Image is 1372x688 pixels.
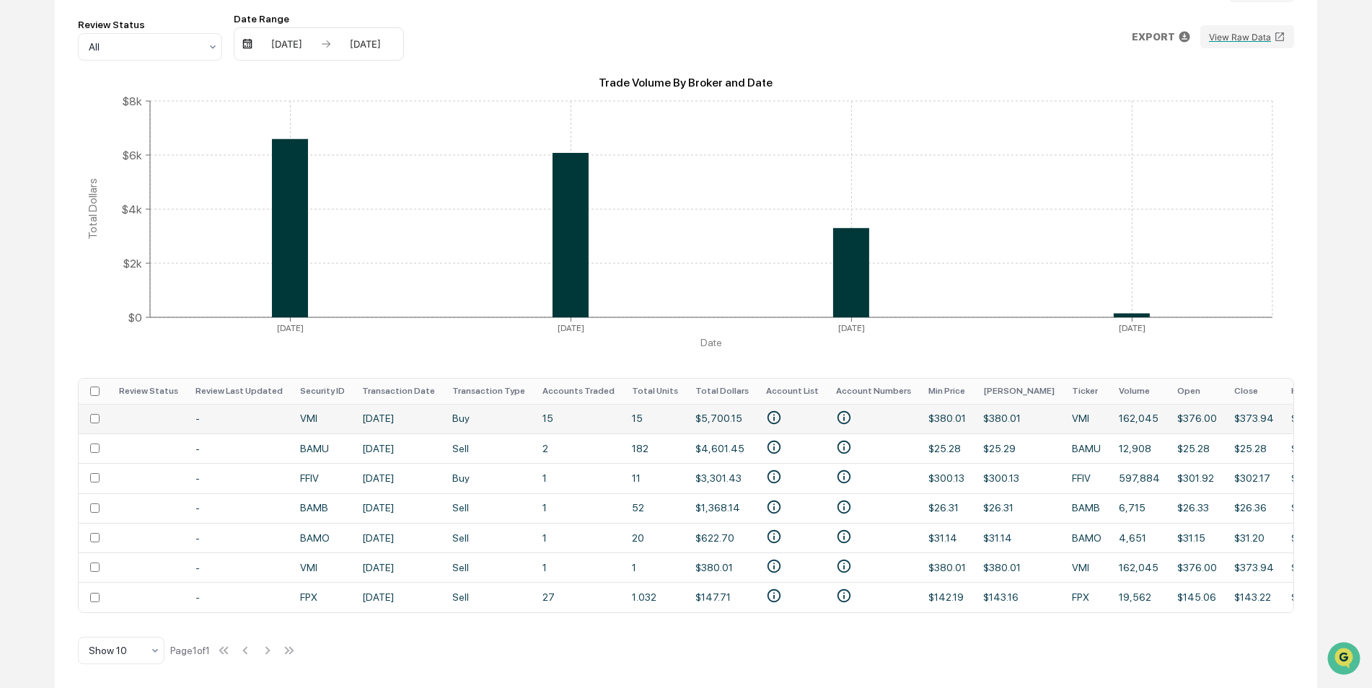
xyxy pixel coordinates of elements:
[920,404,975,433] td: $380.01
[242,38,253,50] img: calendar
[444,404,534,433] td: Buy
[1283,404,1339,433] td: $379.02
[920,463,975,493] td: $300.13
[187,552,291,582] td: -
[29,182,93,196] span: Preclearance
[353,552,444,582] td: [DATE]
[1110,379,1169,404] th: Volume
[291,523,353,552] td: BAMO
[687,523,757,552] td: $622.70
[444,433,534,463] td: Sell
[534,433,623,463] td: 2
[1169,523,1226,552] td: $31.15
[700,337,722,348] tspan: Date
[1283,552,1339,582] td: $379.02
[920,552,975,582] td: $380.01
[14,110,40,136] img: 1746055101610-c473b297-6a78-478c-a979-82029cc54cd1
[534,493,623,523] td: 1
[687,404,757,433] td: $5,700.15
[687,379,757,404] th: Total Dollars
[1063,433,1110,463] td: BAMU
[1063,582,1110,612] td: FPX
[623,379,687,404] th: Total Units
[836,558,852,574] svg: • 636-385289
[1169,404,1226,433] td: $376.00
[623,463,687,493] td: 11
[1283,493,1339,523] td: $26.38
[102,244,175,255] a: Powered byPylon
[444,463,534,493] td: Buy
[110,379,187,404] th: Review Status
[1169,433,1226,463] td: $25.28
[975,463,1063,493] td: $300.13
[86,178,100,239] tspan: Total Dollars
[534,379,623,404] th: Accounts Traded
[1169,463,1226,493] td: $301.92
[836,410,852,425] svg: • 628-894377 • 636-430466 • 636-774786 • 636-966667 • 637-022751 • 637-266777 • 637-447809 • 637-...
[9,203,97,229] a: 🔎Data Lookup
[99,176,185,202] a: 🗄️Attestations
[1283,523,1339,552] td: $31.20
[1110,523,1169,552] td: 4,651
[9,176,99,202] a: 🖐️Preclearance
[687,433,757,463] td: $4,601.45
[291,433,353,463] td: BAMU
[827,379,920,404] th: Account Numbers
[623,582,687,612] td: 1.032
[291,463,353,493] td: FFIV
[187,463,291,493] td: -
[128,310,142,324] tspan: $0
[245,115,263,132] button: Start new chat
[291,552,353,582] td: VMI
[766,469,782,485] svg: • FMT CO CUST IRA ROLLOVER FBO NANCY E BELSCHER
[1110,552,1169,582] td: 162,045
[122,148,142,162] tspan: $6k
[291,379,353,404] th: Security ID
[1226,493,1283,523] td: $26.36
[920,433,975,463] td: $25.28
[975,582,1063,612] td: $143.16
[291,493,353,523] td: BAMB
[1200,25,1294,48] button: View Raw Data
[14,211,26,222] div: 🔎
[320,38,332,50] img: arrow right
[687,552,757,582] td: $380.01
[444,379,534,404] th: Transaction Type
[187,493,291,523] td: -
[975,523,1063,552] td: $31.14
[920,582,975,612] td: $142.19
[836,499,852,515] svg: • 636-060512
[144,244,175,255] span: Pylon
[29,209,91,224] span: Data Lookup
[1283,379,1339,404] th: High
[766,499,782,515] svg: • FMT CO CUST IRA FBO TIMOTHY R HENION
[444,493,534,523] td: Sell
[623,493,687,523] td: 52
[757,379,827,404] th: Account List
[353,582,444,612] td: [DATE]
[1110,404,1169,433] td: 162,045
[766,439,782,455] svg: • FMT CO CUST IRA FBO TIMOTHY R HENION • JUDITH C WENDT
[187,433,291,463] td: -
[1132,31,1175,43] p: EXPORT
[1063,493,1110,523] td: BAMB
[1326,640,1365,679] iframe: Open customer support
[687,493,757,523] td: $1,368.14
[187,404,291,433] td: -
[187,379,291,404] th: Review Last Updated
[1226,463,1283,493] td: $302.17
[534,404,623,433] td: 15
[1063,404,1110,433] td: VMI
[444,523,534,552] td: Sell
[1226,552,1283,582] td: $373.94
[975,404,1063,433] td: $380.01
[975,493,1063,523] td: $26.31
[623,404,687,433] td: 15
[975,552,1063,582] td: $380.01
[353,379,444,404] th: Transaction Date
[49,125,183,136] div: We're available if you need us!
[920,379,975,404] th: Min Price
[766,558,782,574] svg: • FMT CO CUST IRA FBO TODD M BUJNAK
[1226,379,1283,404] th: Close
